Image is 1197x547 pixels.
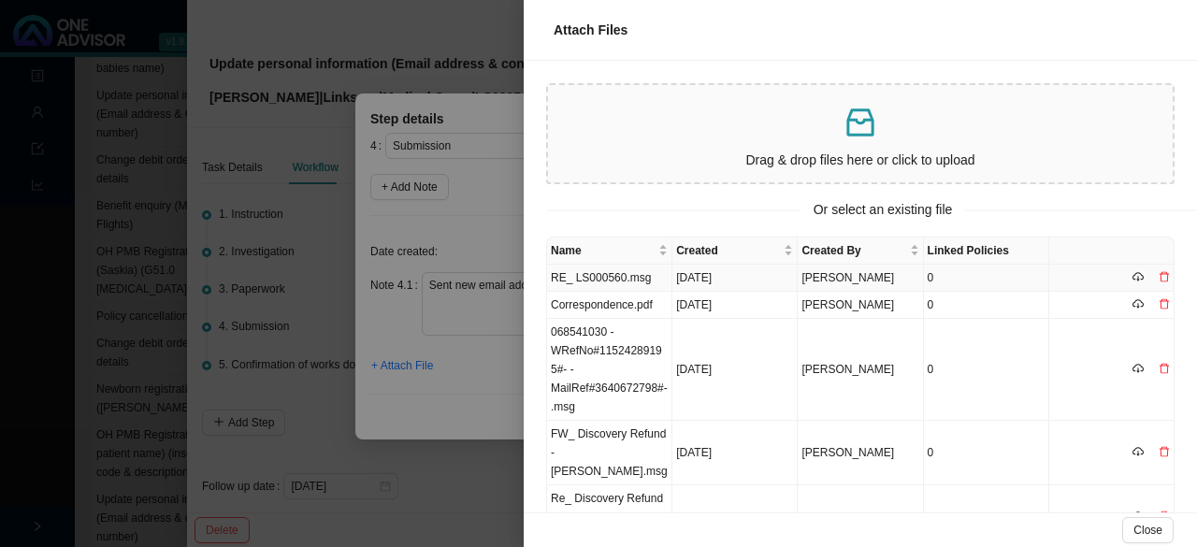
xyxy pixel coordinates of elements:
td: 0 [924,319,1049,421]
th: Created [672,238,798,265]
td: FW_ Discovery Refund - [PERSON_NAME].msg [547,421,672,485]
td: [DATE] [672,319,798,421]
td: [DATE] [672,292,798,319]
td: 0 [924,421,1049,485]
span: [PERSON_NAME] [801,511,894,524]
button: Close [1122,517,1174,543]
span: cloud-download [1132,298,1144,309]
span: inbox [842,104,879,141]
span: [PERSON_NAME] [801,298,894,311]
span: cloud-download [1132,271,1144,282]
th: Linked Policies [924,238,1049,265]
span: Or select an existing file [800,199,966,221]
span: cloud-download [1132,511,1144,522]
td: 0 [924,265,1049,292]
span: cloud-download [1132,363,1144,374]
span: cloud-download [1132,446,1144,457]
td: RE_ LS000560.msg [547,265,672,292]
span: Attach Files [554,22,627,37]
span: Created [676,241,780,260]
span: inboxDrag & drop files here or click to upload [548,85,1173,182]
span: delete [1159,363,1170,374]
th: Name [547,238,672,265]
span: [PERSON_NAME] [801,446,894,459]
span: [PERSON_NAME] [801,363,894,376]
span: [PERSON_NAME] [801,271,894,284]
td: [DATE] [672,265,798,292]
span: Close [1133,521,1162,540]
td: [DATE] [672,421,798,485]
td: Correspondence.pdf [547,292,672,319]
span: delete [1159,446,1170,457]
p: Drag & drop files here or click to upload [555,150,1165,171]
span: delete [1159,271,1170,282]
td: 0 [924,292,1049,319]
span: delete [1159,511,1170,522]
span: Created By [801,241,905,260]
th: Created By [798,238,923,265]
td: 068541030 -WRefNo#11524289195#- -MailRef#3640672798#-.msg [547,319,672,421]
span: Name [551,241,655,260]
span: delete [1159,298,1170,309]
